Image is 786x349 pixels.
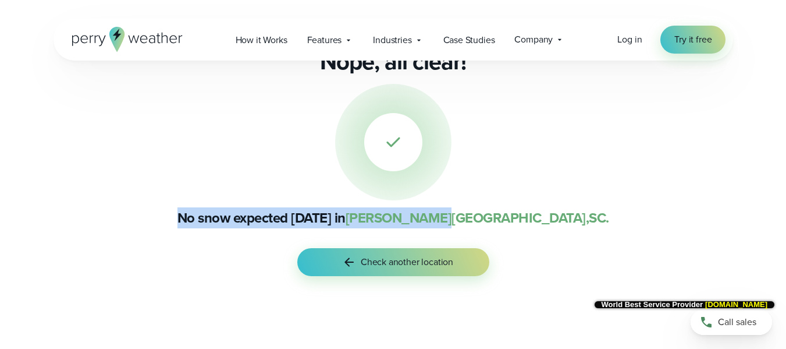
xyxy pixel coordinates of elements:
[443,33,495,47] span: Case Studies
[433,28,505,52] a: Case Studies
[691,309,772,335] a: Call sales
[236,33,287,47] span: How it Works
[226,28,297,52] a: How it Works
[718,315,756,329] span: Call sales
[660,26,725,54] a: Try it free
[112,16,675,35] h1: Will [DATE] be a snow day?
[307,33,342,47] span: Features
[361,255,453,269] span: Check another location
[320,48,466,76] p: Nope, all clear!
[514,33,553,47] span: Company
[112,209,675,227] p: No snow expected [DATE] in
[297,248,489,276] button: Check another location
[617,33,642,47] a: Log in
[617,33,642,46] span: Log in
[373,33,411,47] span: Industries
[346,207,609,228] span: [PERSON_NAME][GEOGRAPHIC_DATA] , SC .
[674,33,712,47] span: Try it free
